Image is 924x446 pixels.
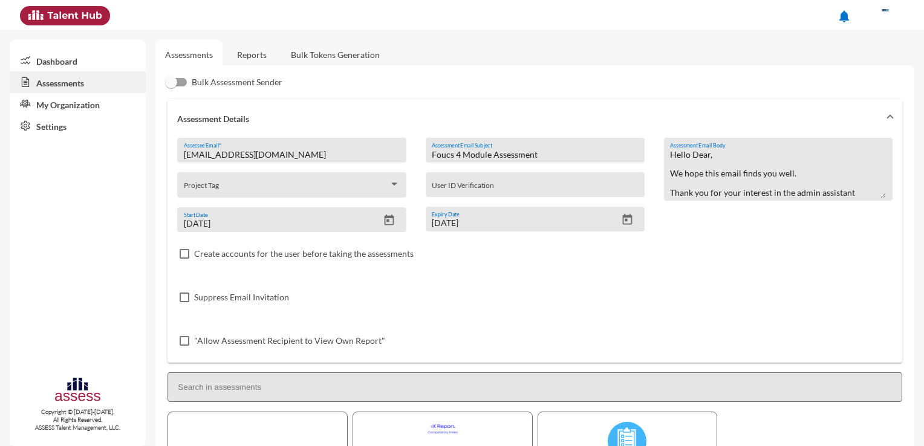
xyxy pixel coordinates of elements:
[227,40,276,69] a: Reports
[10,50,146,71] a: Dashboard
[194,290,289,305] span: Suppress Email Invitation
[10,115,146,137] a: Settings
[192,75,282,89] span: Bulk Assessment Sender
[379,214,400,227] button: Open calendar
[837,9,851,24] mat-icon: notifications
[617,213,638,226] button: Open calendar
[10,408,146,431] p: Copyright © [DATE]-[DATE]. All Rights Reserved. ASSESS Talent Management, LLC.
[177,114,878,124] mat-panel-title: Assessment Details
[194,334,385,348] span: "Allow Assessment Recipient to View Own Report"
[165,50,213,60] a: Assessments
[184,150,400,160] input: Assessee Email
[432,150,638,160] input: Assessment Email Subject
[10,71,146,93] a: Assessments
[10,93,146,115] a: My Organization
[281,40,389,69] a: Bulk Tokens Generation
[168,372,902,402] input: Search in assessments
[194,247,414,261] span: Create accounts for the user before taking the assessments
[54,376,102,406] img: assesscompany-logo.png
[168,99,902,138] mat-expansion-panel-header: Assessment Details
[168,138,902,363] div: Assessment Details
